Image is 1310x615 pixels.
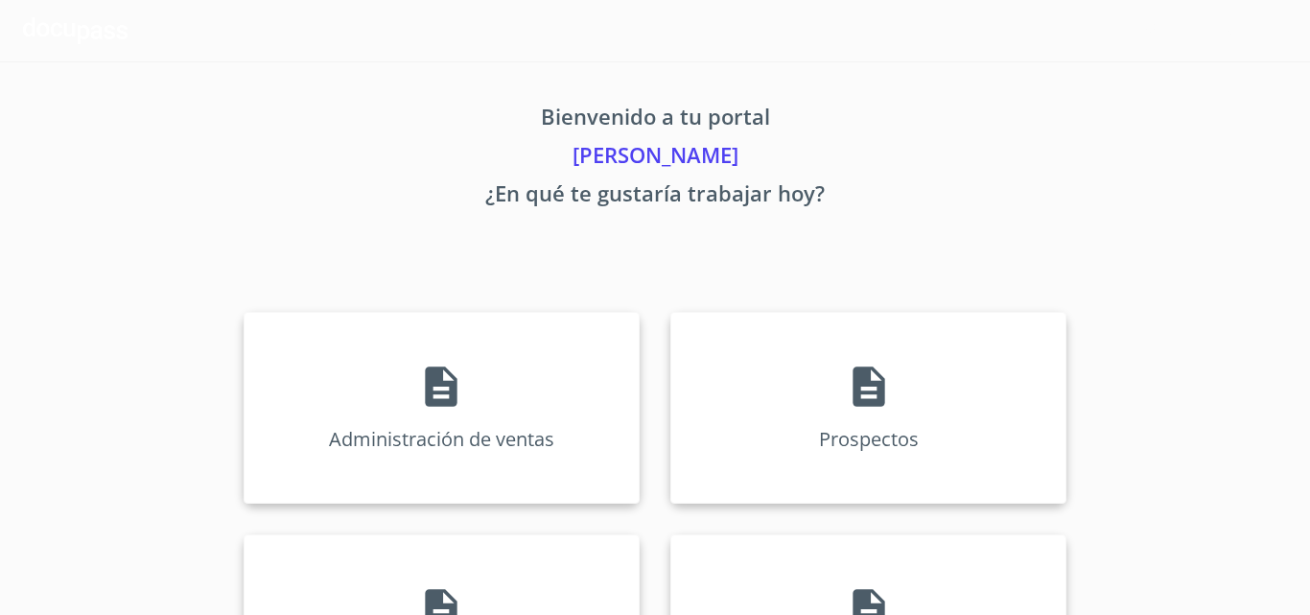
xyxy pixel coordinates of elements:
[1093,15,1264,46] span: [PERSON_NAME]
[64,139,1246,177] p: [PERSON_NAME]
[1093,15,1287,46] button: account of current user
[64,101,1246,139] p: Bienvenido a tu portal
[64,177,1246,216] p: ¿En qué te gustaría trabajar hoy?
[329,426,554,452] p: Administración de ventas
[819,426,919,452] p: Prospectos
